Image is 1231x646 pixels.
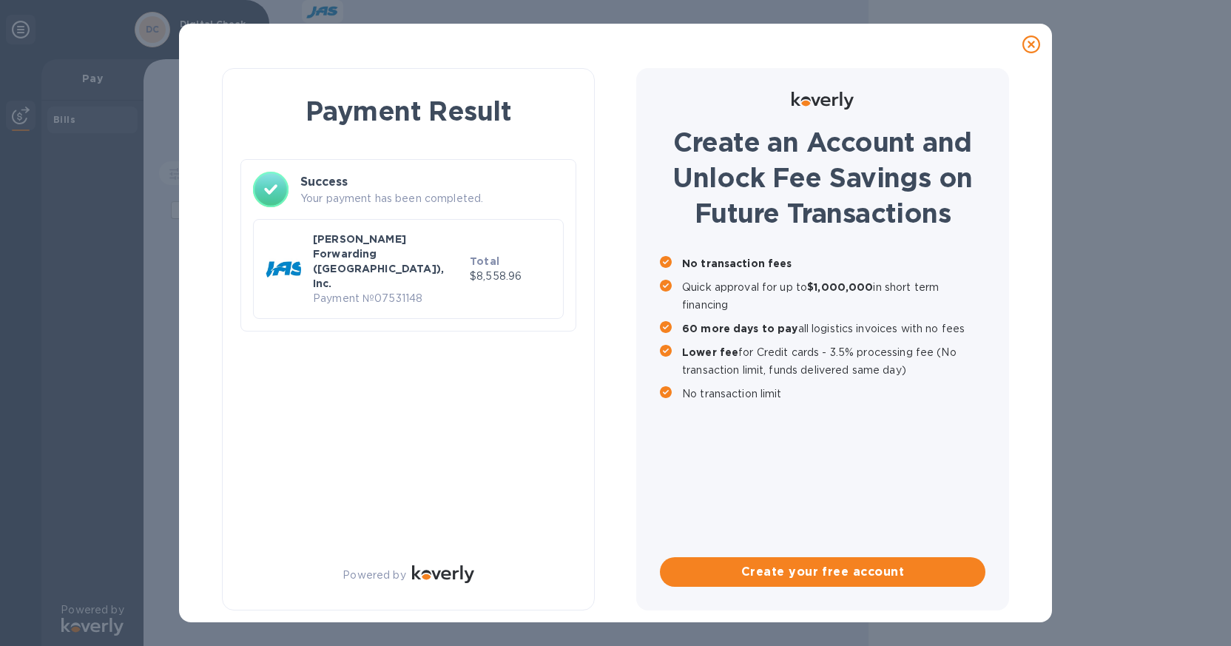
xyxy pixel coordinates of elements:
[682,323,798,334] b: 60 more days to pay
[470,255,499,267] b: Total
[313,232,464,291] p: [PERSON_NAME] Forwarding ([GEOGRAPHIC_DATA]), Inc.
[682,343,985,379] p: for Credit cards - 3.5% processing fee (No transaction limit, funds delivered same day)
[470,269,551,284] p: $8,558.96
[660,557,985,587] button: Create your free account
[682,258,792,269] b: No transaction fees
[682,346,738,358] b: Lower fee
[343,568,405,583] p: Powered by
[660,124,985,231] h1: Create an Account and Unlock Fee Savings on Future Transactions
[807,281,873,293] b: $1,000,000
[792,92,854,110] img: Logo
[313,291,464,306] p: Payment № 07531148
[300,191,564,206] p: Your payment has been completed.
[300,173,564,191] h3: Success
[246,92,570,129] h1: Payment Result
[682,385,985,403] p: No transaction limit
[682,320,985,337] p: all logistics invoices with no fees
[682,278,985,314] p: Quick approval for up to in short term financing
[412,565,474,583] img: Logo
[672,563,974,581] span: Create your free account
